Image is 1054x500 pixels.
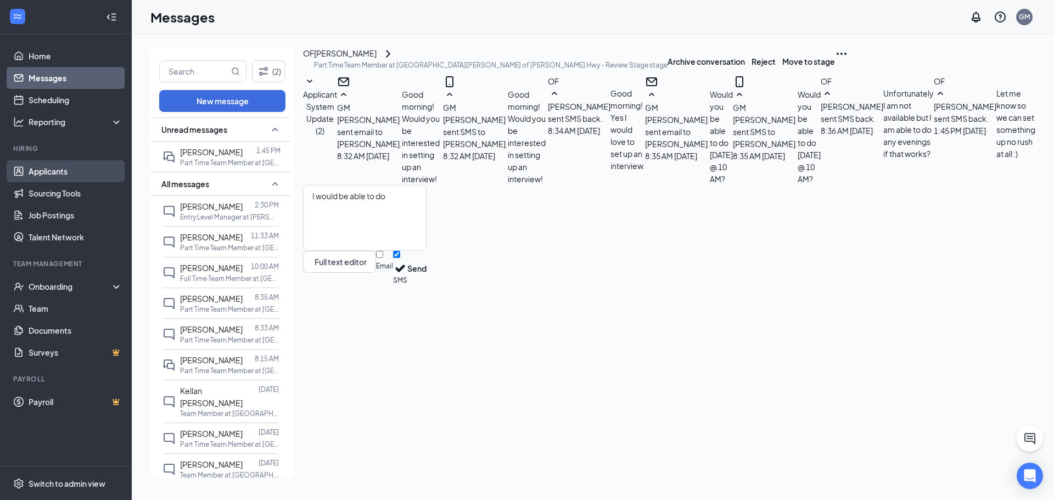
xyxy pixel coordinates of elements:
svg: QuestionInfo [994,10,1007,24]
div: OF [548,75,645,87]
p: Full Time Team Member at [GEOGRAPHIC_DATA][PERSON_NAME] of Mishawaka [PERSON_NAME] Hwy [180,274,279,283]
span: [PERSON_NAME] [180,147,243,157]
svg: DoubleChat [162,150,176,164]
p: Part Time Team Member at [GEOGRAPHIC_DATA][PERSON_NAME] of Mishawaka [PERSON_NAME] Hwy [180,243,279,252]
svg: ChatInactive [162,297,176,310]
svg: SmallChevronUp [733,88,746,102]
p: 1:45 PM [256,146,281,155]
span: GM [PERSON_NAME] sent SMS to [PERSON_NAME]. [733,103,798,149]
svg: MobileSms [733,75,746,88]
div: Reporting [29,116,123,127]
p: Entry Level Manager at [PERSON_NAME] of Mishawaka [PERSON_NAME][GEOGRAPHIC_DATA] [180,212,279,222]
input: Search [160,61,229,82]
a: Job Postings [29,204,122,226]
span: [DATE] 8:36 AM [821,125,873,137]
span: [PERSON_NAME] [180,355,243,365]
svg: SmallChevronUp [268,123,282,136]
div: Onboarding [29,281,113,292]
svg: Email [645,75,658,88]
p: 8:35 AM [255,293,279,302]
span: [DATE] 8:32 AM [337,150,389,162]
svg: UserCheck [13,281,24,292]
input: SMS [393,251,400,258]
button: Move to stage [782,47,835,75]
button: Archive conversation [668,47,745,75]
svg: MobileSms [443,75,456,88]
svg: ChatInactive [162,395,176,408]
svg: DoubleChat [162,358,176,372]
div: OF [303,47,314,59]
svg: SmallChevronUp [821,87,834,100]
span: Good morning! Would you be interested in setting up an interview! [508,89,546,184]
p: Part Time Team Member at [GEOGRAPHIC_DATA][PERSON_NAME] of Mishawaka [PERSON_NAME] Hwy [180,366,279,375]
p: 2:30 PM [255,200,279,210]
p: 8:15 AM [255,354,279,363]
span: [PERSON_NAME] [180,429,243,439]
div: [PERSON_NAME] [314,47,377,60]
svg: MagnifyingGlass [231,67,240,76]
p: [DATE] [259,458,279,468]
span: GM [PERSON_NAME] sent email to [PERSON_NAME]. [645,103,710,149]
svg: WorkstreamLogo [12,11,23,22]
span: Would you be able to do [DATE] @ 10 AM? [798,89,821,184]
button: New message [159,90,285,112]
button: Reject [752,47,776,75]
p: 10:00 AM [251,262,279,271]
div: Team Management [13,259,120,268]
span: [PERSON_NAME] sent SMS back. [548,102,610,123]
p: Part Time Team Member at [GEOGRAPHIC_DATA][PERSON_NAME] of [PERSON_NAME] Hwy - Review Stage stage [314,60,668,70]
svg: SmallChevronUp [443,88,456,102]
a: Scheduling [29,89,122,111]
span: Good morning! Yes I would love to set up an interview. [610,88,645,171]
svg: ChatInactive [162,463,176,476]
div: Hiring [13,144,120,153]
div: GM [1019,12,1030,21]
span: [PERSON_NAME] [180,263,243,273]
span: [PERSON_NAME] sent SMS back. [821,102,883,123]
p: 8:33 AM [255,323,279,333]
span: [PERSON_NAME] [180,201,243,211]
svg: SmallChevronUp [268,177,282,190]
div: Open Intercom Messenger [1017,463,1043,489]
p: [DATE] [259,385,279,394]
div: Email [376,261,393,272]
span: [PERSON_NAME] [180,459,243,469]
span: [DATE] 8:35 AM [645,150,697,162]
svg: SmallChevronUp [645,88,658,102]
span: [DATE] 8:32 AM [443,150,495,162]
svg: ChatActive [1023,432,1036,445]
button: ChatActive [1017,425,1043,452]
span: Would you be able to do [DATE] @ 10 AM? [710,89,733,184]
textarea: I would be able to do [303,185,427,251]
a: Applicants [29,160,122,182]
div: SMS [393,276,407,286]
span: Unread messages [161,124,227,135]
a: Sourcing Tools [29,182,122,204]
p: Part Time Team Member at [GEOGRAPHIC_DATA][PERSON_NAME] of Mishawaka [PERSON_NAME] Hwy [180,305,279,314]
input: Email [376,251,383,258]
span: GM [PERSON_NAME] sent email to [PERSON_NAME]. [337,103,402,149]
span: [DATE] 1:45 PM [934,125,986,137]
svg: ChevronRight [382,47,395,60]
span: [PERSON_NAME] [180,324,243,334]
a: Team [29,297,122,319]
svg: SmallChevronUp [934,87,947,100]
svg: Notifications [969,10,983,24]
span: [PERSON_NAME] sent SMS back. [934,102,996,123]
p: Team Member at [GEOGRAPHIC_DATA][PERSON_NAME] of Mishawaka [PERSON_NAME][GEOGRAPHIC_DATA] [180,409,279,418]
div: OF [934,75,1035,87]
button: Filter (2) [252,60,285,82]
a: PayrollCrown [29,391,122,413]
svg: SmallChevronDown [303,75,316,88]
h1: Messages [150,8,215,26]
span: Unfortunately I am not available but I am able to do any evenings if that works? [883,88,934,159]
svg: Settings [13,478,24,489]
div: OF [821,75,934,87]
button: Full text editorPen [303,251,376,273]
p: [DATE] [259,428,279,437]
span: Good morning! Would you be interested in setting up an interview! [402,89,440,184]
span: [DATE] 8:35 AM [733,150,785,162]
span: All messages [161,178,209,189]
a: Documents [29,319,122,341]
